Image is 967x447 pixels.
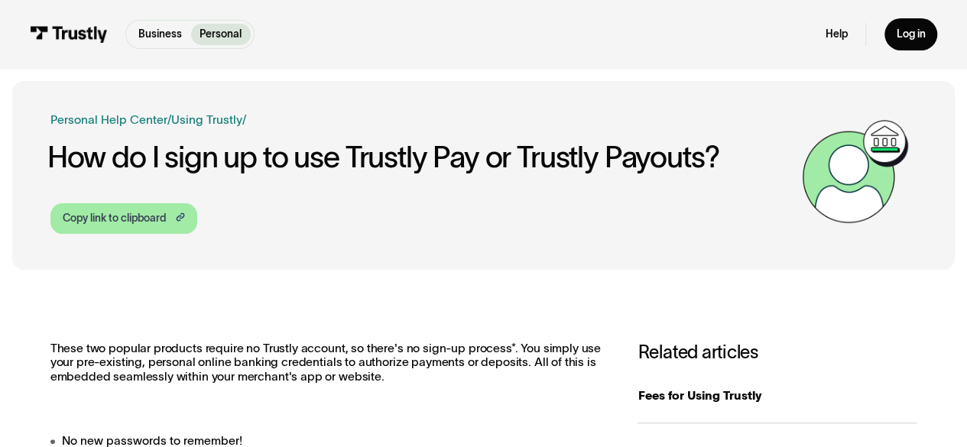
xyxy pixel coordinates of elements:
a: Copy link to clipboard [50,203,197,234]
a: Using Trustly [171,113,242,126]
a: Personal [191,24,251,45]
a: Business [129,24,190,45]
a: Personal Help Center [50,111,167,128]
p: Business [138,27,182,43]
div: / [167,111,171,128]
div: Log in [896,28,925,41]
div: Copy link to clipboard [63,211,166,227]
a: Fees for Using Trustly [638,369,917,423]
img: Trustly Logo [30,26,108,42]
p: Personal [200,27,242,43]
h3: Related articles [638,342,917,363]
p: These two popular products require no Trustly account, so there's no sign-up process*. You simply... [50,342,608,384]
h1: How do I sign up to use Trustly Pay or Trustly Payouts? [47,141,795,173]
div: / [242,111,246,128]
div: Fees for Using Trustly [638,387,917,404]
a: Log in [884,18,937,50]
a: Help [826,28,848,41]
